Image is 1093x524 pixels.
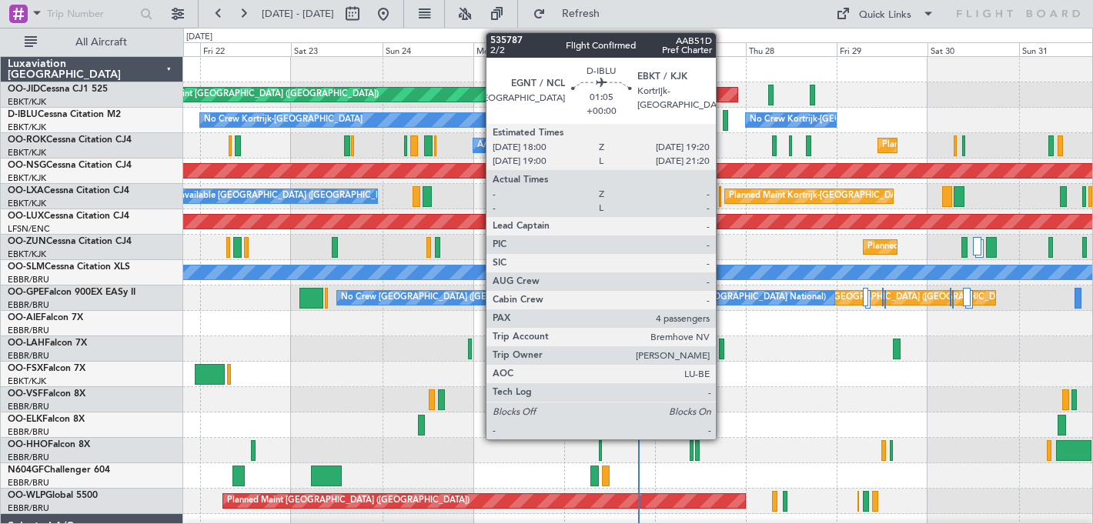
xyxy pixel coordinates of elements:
span: All Aircraft [40,37,162,48]
a: N604GFChallenger 604 [8,466,110,475]
span: OO-FSX [8,364,43,373]
div: Planned Maint [GEOGRAPHIC_DATA] ([GEOGRAPHIC_DATA]) [227,489,470,512]
button: All Aircraft [17,30,167,55]
a: OO-SLMCessna Citation XLS [8,262,130,272]
span: OO-LAH [8,339,45,348]
div: Planned Maint Kortrijk-[GEOGRAPHIC_DATA] [729,185,908,208]
a: LFSN/ENC [8,223,50,235]
a: OO-LXACessna Citation CJ4 [8,186,129,195]
div: Fri 22 [200,42,291,56]
a: EBKT/KJK [8,147,46,159]
a: OO-HHOFalcon 8X [8,440,90,449]
div: Quick Links [859,8,911,23]
a: EBBR/BRU [8,401,49,412]
a: OO-NSGCessna Citation CJ4 [8,161,132,170]
span: OO-ZUN [8,237,46,246]
div: No Crew [GEOGRAPHIC_DATA] ([GEOGRAPHIC_DATA] National) [341,286,599,309]
div: Planned Maint Kortrijk-[GEOGRAPHIC_DATA] [882,134,1061,157]
span: OO-GPE [8,288,44,297]
a: OO-ZUNCessna Citation CJ4 [8,237,132,246]
span: OO-LUX [8,212,44,221]
a: EBKT/KJK [8,96,46,108]
div: No Crew Kortrijk-[GEOGRAPHIC_DATA] [204,108,363,132]
a: OO-AIEFalcon 7X [8,313,83,322]
div: [DATE] [186,31,212,44]
a: D-IBLUCessna Citation M2 [8,110,121,119]
a: EBKT/KJK [8,122,46,133]
span: Refresh [549,8,613,19]
div: Planned Maint [GEOGRAPHIC_DATA] ([GEOGRAPHIC_DATA] National) [773,286,1051,309]
a: OO-LUXCessna Citation CJ4 [8,212,129,221]
div: No Crew [GEOGRAPHIC_DATA] ([GEOGRAPHIC_DATA] National) [568,286,826,309]
span: [DATE] - [DATE] [262,7,334,21]
div: Sat 23 [291,42,382,56]
a: OO-VSFFalcon 8X [8,389,85,399]
a: EBBR/BRU [8,350,49,362]
button: Quick Links [828,2,942,26]
span: OO-VSF [8,389,43,399]
a: OO-WLPGlobal 5500 [8,491,98,500]
div: Thu 28 [746,42,837,56]
a: EBBR/BRU [8,325,49,336]
input: Trip Number [47,2,135,25]
a: EBBR/BRU [8,426,49,438]
a: EBBR/BRU [8,477,49,489]
div: Wed 27 [655,42,746,56]
span: OO-HHO [8,440,48,449]
span: OO-WLP [8,491,45,500]
a: OO-ELKFalcon 8X [8,415,85,424]
div: Tue 26 [564,42,655,56]
a: OO-JIDCessna CJ1 525 [8,85,108,94]
div: No Crew Kortrijk-[GEOGRAPHIC_DATA] [750,108,908,132]
a: OO-ROKCessna Citation CJ4 [8,135,132,145]
div: Fri 29 [837,42,928,56]
div: Planned Maint Kortrijk-[GEOGRAPHIC_DATA] [867,235,1047,259]
span: OO-ELK [8,415,42,424]
a: EBKT/KJK [8,249,46,260]
div: Mon 25 [473,42,564,56]
a: EBBR/BRU [8,452,49,463]
a: OO-FSXFalcon 7X [8,364,85,373]
a: OO-LAHFalcon 7X [8,339,87,348]
div: A/C Unavailable [477,134,541,157]
a: EBBR/BRU [8,299,49,311]
div: Sat 30 [928,42,1018,56]
span: OO-AIE [8,313,41,322]
a: EBBR/BRU [8,502,49,514]
div: A/C Unavailable [GEOGRAPHIC_DATA] ([GEOGRAPHIC_DATA] National) [152,185,438,208]
a: EBKT/KJK [8,375,46,387]
button: Refresh [526,2,618,26]
span: N604GF [8,466,44,475]
span: OO-NSG [8,161,46,170]
span: OO-ROK [8,135,46,145]
a: EBKT/KJK [8,172,46,184]
span: OO-LXA [8,186,44,195]
a: OO-GPEFalcon 900EX EASy II [8,288,135,297]
div: Sun 24 [383,42,473,56]
a: EBKT/KJK [8,198,46,209]
span: D-IBLU [8,110,38,119]
span: OO-JID [8,85,40,94]
a: EBBR/BRU [8,274,49,285]
span: OO-SLM [8,262,45,272]
div: Planned Maint [GEOGRAPHIC_DATA] ([GEOGRAPHIC_DATA]) [136,83,379,106]
div: AOG Maint Kortrijk-[GEOGRAPHIC_DATA] [545,83,713,106]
